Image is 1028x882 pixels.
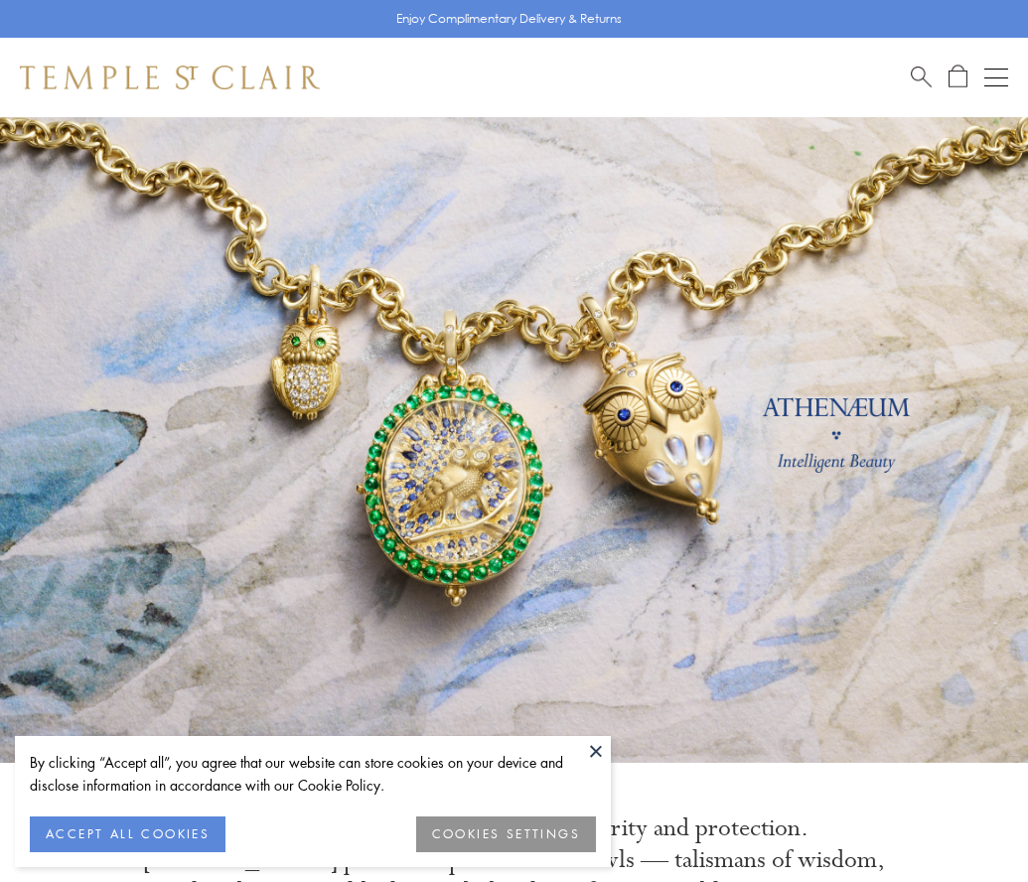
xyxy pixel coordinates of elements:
[20,66,320,89] img: Temple St. Clair
[949,65,967,89] a: Open Shopping Bag
[984,66,1008,89] button: Open navigation
[416,816,596,852] button: COOKIES SETTINGS
[396,9,622,29] p: Enjoy Complimentary Delivery & Returns
[911,65,932,89] a: Search
[30,751,596,797] div: By clicking “Accept all”, you agree that our website can store cookies on your device and disclos...
[30,816,225,852] button: ACCEPT ALL COOKIES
